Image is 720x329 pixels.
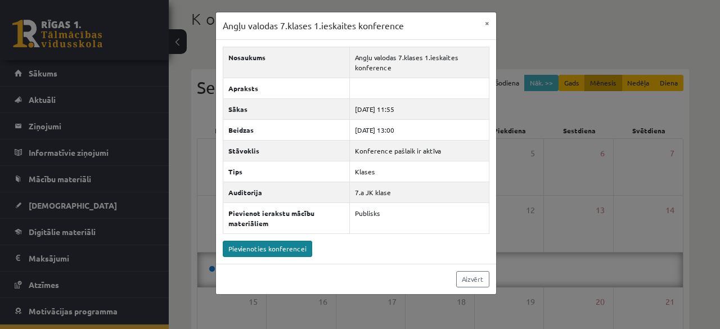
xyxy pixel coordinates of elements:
td: Konference pašlaik ir aktīva [350,140,489,161]
th: Stāvoklis [223,140,350,161]
th: Beidzas [223,119,350,140]
button: × [478,12,496,34]
a: Pievienoties konferencei [223,241,312,257]
th: Pievienot ierakstu mācību materiāliem [223,202,350,233]
h3: Angļu valodas 7.klases 1.ieskaites konference [223,19,404,33]
th: Sākas [223,98,350,119]
th: Apraksts [223,78,350,98]
td: Klases [350,161,489,182]
th: Tips [223,161,350,182]
th: Auditorija [223,182,350,202]
a: Aizvērt [456,271,489,287]
td: 7.a JK klase [350,182,489,202]
td: Publisks [350,202,489,233]
td: [DATE] 13:00 [350,119,489,140]
td: [DATE] 11:55 [350,98,489,119]
td: Angļu valodas 7.klases 1.ieskaites konference [350,47,489,78]
th: Nosaukums [223,47,350,78]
